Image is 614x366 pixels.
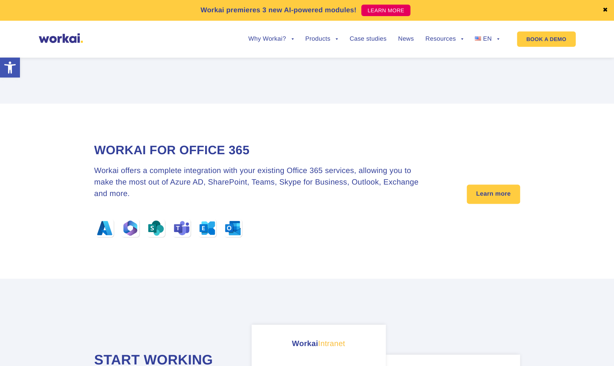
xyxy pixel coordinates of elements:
a: Why Workai? [248,36,293,42]
a: BOOK A DEMO [517,31,575,47]
a: Learn more [467,185,520,204]
input: you@company.com [125,9,246,25]
a: ✖ [602,7,608,13]
a: Products [305,36,338,42]
span: Intranet [318,340,345,348]
a: Privacy Policy [40,65,72,71]
h3: Workai offers a complete integration with your existing Office 365 services, allowing you to make... [94,165,429,199]
p: Workai premieres 3 new AI-powered modules! [201,5,357,15]
h2: Workai for Office 365 [94,142,429,158]
a: News [398,36,414,42]
h3: Workai [265,338,372,350]
a: Case studies [349,36,386,42]
span: EN [483,36,492,42]
a: LEARN MORE [361,5,410,16]
a: Resources [425,36,463,42]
